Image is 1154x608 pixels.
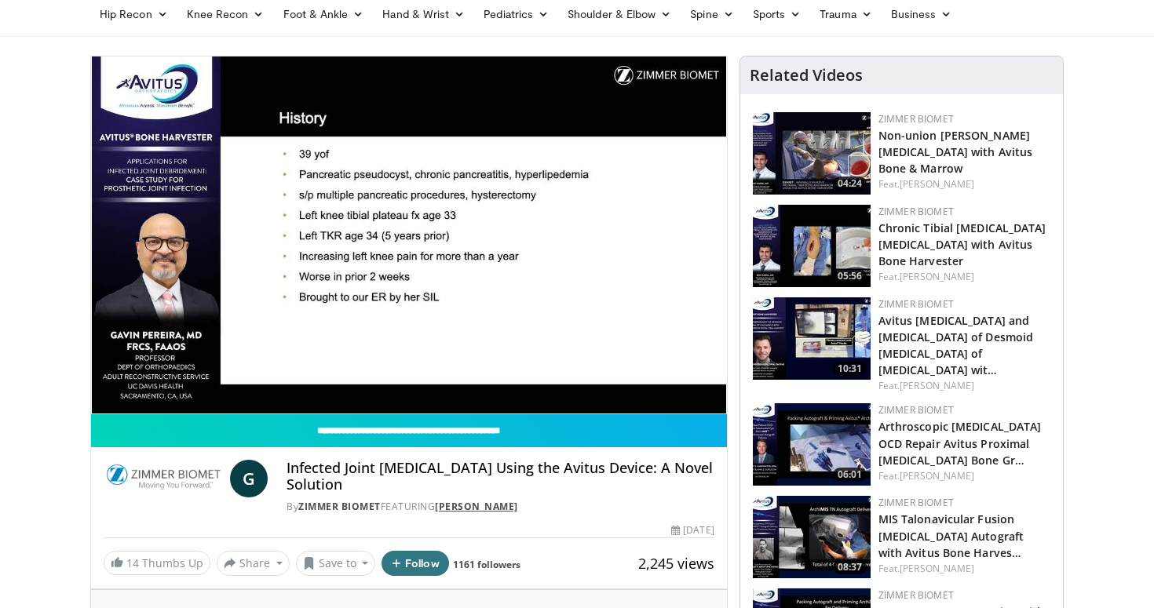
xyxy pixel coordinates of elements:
a: Non-union [PERSON_NAME][MEDICAL_DATA] with Avitus Bone & Marrow [878,128,1033,176]
button: Save to [296,551,376,576]
img: e6cee497-15ac-43dd-bc14-0b7bfe50d16a.150x105_q85_crop-smart_upscale.jpg [753,403,871,486]
a: G [230,460,268,497]
button: Share [217,551,290,576]
a: 05:56 [753,205,871,287]
a: Zimmer Biomet [878,297,954,311]
span: 10:31 [833,362,867,376]
a: Avitus [MEDICAL_DATA] and [MEDICAL_DATA] of Desmoid [MEDICAL_DATA] of [MEDICAL_DATA] wit… [878,313,1034,377]
a: 1161 followers [453,558,520,571]
a: Zimmer Biomet [878,112,954,126]
a: Chronic Tibial [MEDICAL_DATA] [MEDICAL_DATA] with Avitus Bone Harvester [878,220,1046,268]
div: Feat. [878,270,1050,284]
a: Zimmer Biomet [878,588,954,602]
a: 06:01 [753,403,871,486]
a: [PERSON_NAME] [900,177,974,191]
img: Zimmer Biomet [104,460,224,497]
img: a0633911-1d38-40ee-9e66-03df4e45d163.150x105_q85_crop-smart_upscale.jpg [753,112,871,195]
div: Feat. [878,469,1050,483]
span: 04:24 [833,177,867,191]
div: Feat. [878,562,1050,576]
a: MIS Talonavicular Fusion [MEDICAL_DATA] Autograft with Avitus Bone Harves… [878,512,1024,559]
div: Feat. [878,379,1050,393]
h4: Related Videos [750,66,863,85]
a: [PERSON_NAME] [900,562,974,575]
a: Zimmer Biomet [878,496,954,509]
a: [PERSON_NAME] [900,379,974,392]
a: [PERSON_NAME] [900,270,974,283]
span: 05:56 [833,269,867,283]
a: [PERSON_NAME] [435,500,518,513]
a: Arthroscopic [MEDICAL_DATA] OCD Repair Avitus Proximal [MEDICAL_DATA] Bone Gr… [878,419,1042,467]
button: Follow [382,551,449,576]
h4: Infected Joint [MEDICAL_DATA] Using the Avitus Device: A Novel Solution [287,460,714,493]
span: 06:01 [833,468,867,482]
div: Feat. [878,177,1050,191]
span: 08:37 [833,560,867,574]
a: Zimmer Biomet [878,403,954,417]
a: 10:31 [753,297,871,380]
a: Zimmer Biomet [878,205,954,218]
a: 14 Thumbs Up [104,551,210,575]
span: 2,245 views [638,554,714,573]
div: By FEATURING [287,500,714,514]
a: [PERSON_NAME] [900,469,974,482]
a: 04:24 [753,112,871,195]
span: 14 [126,555,139,570]
div: [DATE] [671,523,714,537]
video-js: Video Player [91,56,727,414]
img: 4739600b-3ef1-401f-9f66-d43027eead23.150x105_q85_crop-smart_upscale.jpg [753,205,871,287]
img: 924e7d8d-112b-4d25-9391-1ec3b6680939.150x105_q85_crop-smart_upscale.jpg [753,297,871,380]
img: a5a35fdc-6822-4691-897c-a8f0fc0be032.150x105_q85_crop-smart_upscale.jpg [753,496,871,578]
a: 08:37 [753,496,871,578]
a: Zimmer Biomet [298,500,381,513]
